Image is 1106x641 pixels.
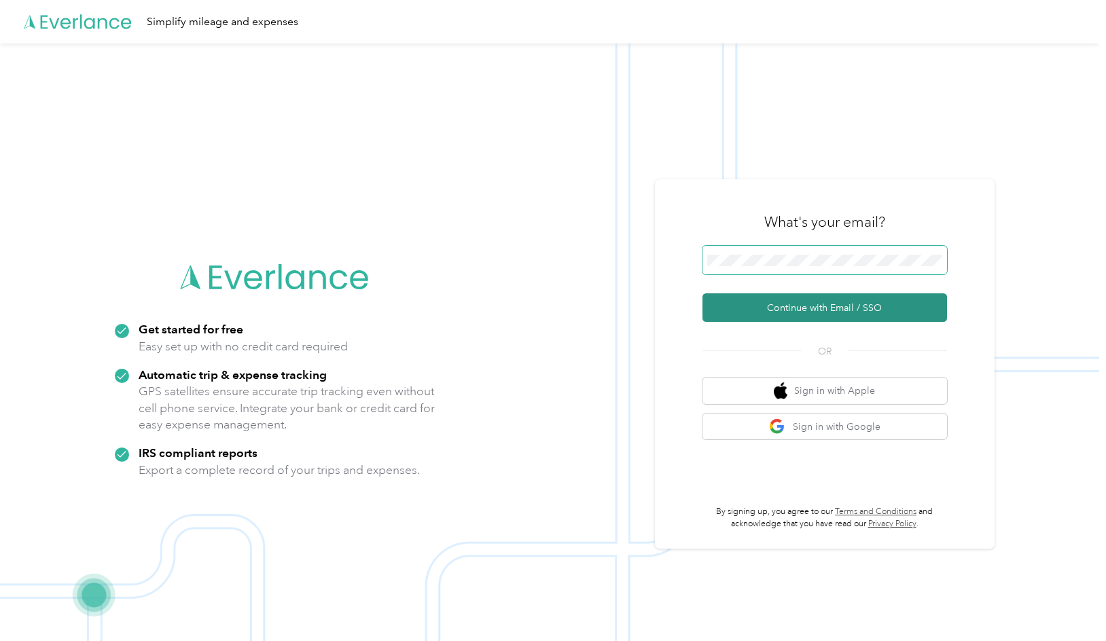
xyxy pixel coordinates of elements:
[139,383,435,433] p: GPS satellites ensure accurate trip tracking even without cell phone service. Integrate your bank...
[702,506,947,530] p: By signing up, you agree to our and acknowledge that you have read our .
[702,378,947,404] button: apple logoSign in with Apple
[868,519,916,529] a: Privacy Policy
[835,507,916,517] a: Terms and Conditions
[801,344,849,359] span: OR
[139,462,420,479] p: Export a complete record of your trips and expenses.
[139,338,348,355] p: Easy set up with no credit card required
[139,322,243,336] strong: Get started for free
[774,382,787,399] img: apple logo
[769,418,786,435] img: google logo
[702,293,947,322] button: Continue with Email / SSO
[764,213,885,232] h3: What's your email?
[702,414,947,440] button: google logoSign in with Google
[139,445,257,460] strong: IRS compliant reports
[147,14,298,31] div: Simplify mileage and expenses
[139,367,327,382] strong: Automatic trip & expense tracking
